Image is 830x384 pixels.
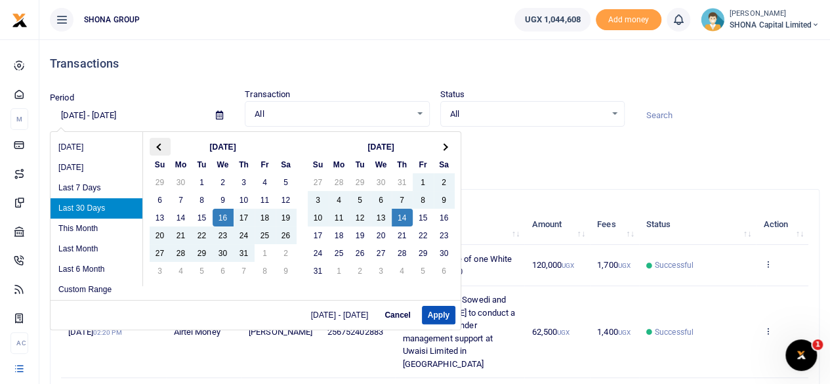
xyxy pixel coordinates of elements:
[213,244,234,262] td: 30
[213,191,234,209] td: 9
[93,329,122,336] small: 02:20 PM
[413,209,434,226] td: 15
[192,191,213,209] td: 8
[171,138,276,156] th: [DATE]
[255,156,276,173] th: Fr
[440,88,465,101] label: Status
[392,262,413,280] td: 4
[276,191,297,209] td: 12
[730,19,820,31] span: SHONA Capital Limited
[192,262,213,280] td: 5
[171,262,192,280] td: 4
[213,226,234,244] td: 23
[10,108,28,130] li: M
[213,173,234,191] td: 2
[213,209,234,226] td: 16
[329,226,350,244] td: 18
[79,14,145,26] span: SHONA GROUP
[524,13,580,26] span: UGX 1,044,608
[249,327,312,337] span: [PERSON_NAME]
[434,244,455,262] td: 30
[509,8,595,32] li: Wallet ballance
[255,191,276,209] td: 11
[350,209,371,226] td: 12
[51,280,142,300] li: Custom Range
[434,262,455,280] td: 6
[392,173,413,191] td: 31
[51,178,142,198] li: Last 7 Days
[329,262,350,280] td: 1
[234,173,255,191] td: 3
[311,311,374,319] span: [DATE] - [DATE]
[392,191,413,209] td: 7
[350,226,371,244] td: 19
[308,226,329,244] td: 17
[308,191,329,209] td: 3
[68,327,121,337] span: [DATE]
[655,259,694,271] span: Successful
[730,9,820,20] small: [PERSON_NAME]
[350,262,371,280] td: 2
[329,209,350,226] td: 11
[514,8,590,32] a: UGX 1,044,608
[812,339,823,350] span: 1
[171,244,192,262] td: 28
[150,156,171,173] th: Su
[350,191,371,209] td: 5
[434,173,455,191] td: 2
[350,244,371,262] td: 26
[596,9,661,31] span: Add money
[276,262,297,280] td: 9
[255,108,410,121] span: All
[171,191,192,209] td: 7
[392,244,413,262] td: 28
[308,209,329,226] td: 10
[617,262,630,269] small: UGX
[371,191,392,209] td: 6
[329,191,350,209] td: 4
[371,173,392,191] td: 30
[392,156,413,173] th: Th
[557,329,570,336] small: UGX
[434,156,455,173] th: Sa
[192,173,213,191] td: 1
[51,259,142,280] li: Last 6 Month
[371,226,392,244] td: 20
[596,9,661,31] li: Toup your wallet
[213,156,234,173] th: We
[150,244,171,262] td: 27
[150,191,171,209] td: 6
[371,156,392,173] th: We
[276,156,297,173] th: Sa
[50,91,74,104] label: Period
[171,156,192,173] th: Mo
[329,173,350,191] td: 28
[392,226,413,244] td: 21
[371,262,392,280] td: 3
[756,204,808,245] th: Action: activate to sort column ascending
[701,8,820,32] a: profile-user [PERSON_NAME] SHONA Capital Limited
[379,306,416,324] button: Cancel
[255,226,276,244] td: 25
[639,204,757,245] th: Status: activate to sort column ascending
[245,88,290,101] label: Transaction
[10,332,28,354] li: Ac
[276,173,297,191] td: 5
[171,226,192,244] td: 21
[422,306,455,324] button: Apply
[276,244,297,262] td: 2
[329,156,350,173] th: Mo
[192,244,213,262] td: 29
[371,244,392,262] td: 27
[234,209,255,226] td: 17
[50,56,820,71] h4: Transactions
[276,209,297,226] td: 19
[51,198,142,219] li: Last 30 Days
[255,209,276,226] td: 18
[12,12,28,28] img: logo-small
[327,327,383,337] span: 256752402883
[171,209,192,226] td: 14
[434,226,455,244] td: 23
[255,173,276,191] td: 4
[50,104,205,127] input: select period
